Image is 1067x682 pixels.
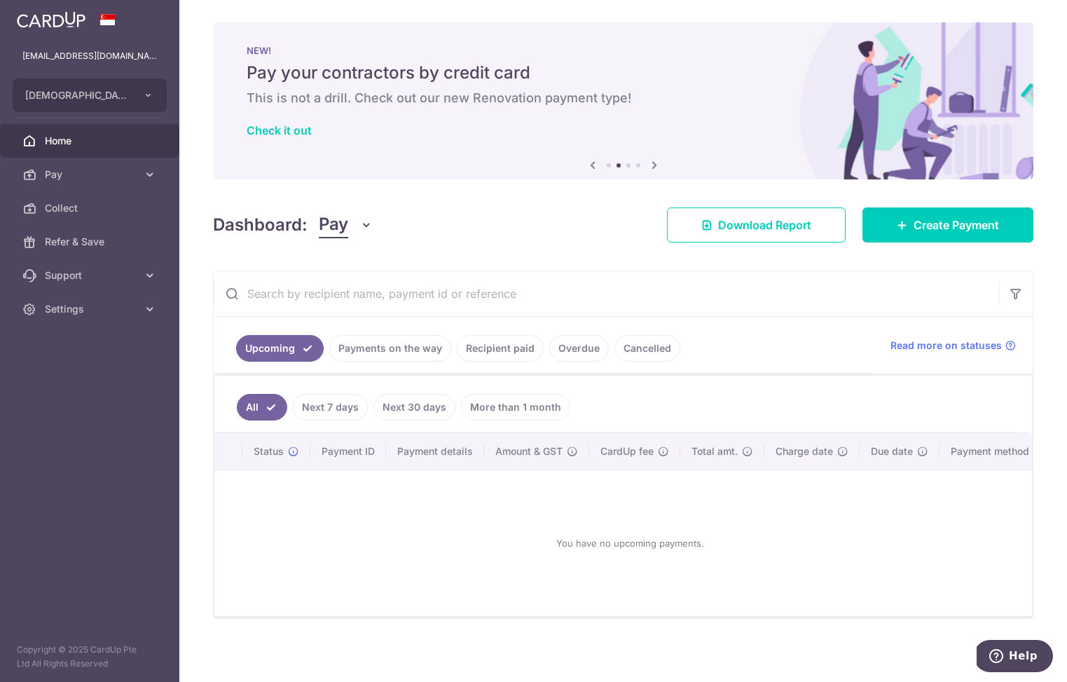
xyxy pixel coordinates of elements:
[45,268,137,282] span: Support
[667,207,846,243] a: Download Report
[293,394,368,421] a: Next 7 days
[247,45,1000,56] p: NEW!
[25,88,129,102] span: [DEMOGRAPHIC_DATA] 419 PTE. LTD.
[386,433,484,470] th: Payment details
[890,339,1002,353] span: Read more on statuses
[461,394,570,421] a: More than 1 month
[614,335,680,362] a: Cancelled
[45,168,137,182] span: Pay
[977,640,1053,675] iframe: Opens a widget where you can find more information
[495,444,563,458] span: Amount & GST
[213,22,1033,179] img: Renovation banner
[373,394,455,421] a: Next 30 days
[691,444,738,458] span: Total amt.
[237,394,287,421] a: All
[871,444,913,458] span: Due date
[549,335,609,362] a: Overdue
[890,339,1016,353] a: Read more on statuses
[718,217,811,233] span: Download Report
[247,62,1000,84] h5: Pay your contractors by credit card
[231,482,1029,605] div: You have no upcoming payments.
[45,134,137,148] span: Home
[247,123,312,137] a: Check it out
[329,335,451,362] a: Payments on the way
[457,335,544,362] a: Recipient paid
[319,212,373,238] button: Pay
[45,235,137,249] span: Refer & Save
[13,79,167,112] button: [DEMOGRAPHIC_DATA] 419 PTE. LTD.
[247,90,1000,107] h6: This is not a drill. Check out our new Renovation payment type!
[45,201,137,215] span: Collect
[600,444,654,458] span: CardUp fee
[914,217,999,233] span: Create Payment
[254,444,284,458] span: Status
[776,444,833,458] span: Charge date
[213,212,308,238] h4: Dashboard:
[862,207,1033,243] a: Create Payment
[214,271,999,316] input: Search by recipient name, payment id or reference
[17,11,85,28] img: CardUp
[319,212,348,238] span: Pay
[939,433,1046,470] th: Payment method
[45,302,137,316] span: Settings
[22,49,157,63] p: [EMAIL_ADDRESS][DOMAIN_NAME]
[310,433,386,470] th: Payment ID
[236,335,324,362] a: Upcoming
